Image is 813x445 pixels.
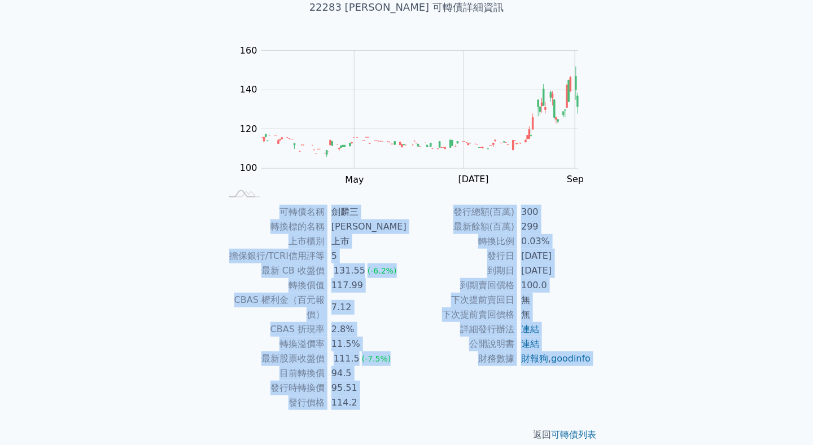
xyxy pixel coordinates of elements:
td: 11.5% [325,337,406,351]
td: 94.5 [325,366,406,381]
td: 無 [514,307,592,322]
td: 發行時轉換價 [221,381,325,395]
tspan: [DATE] [458,174,489,185]
tspan: 100 [240,163,257,174]
td: [PERSON_NAME] [325,219,406,234]
td: 7.12 [325,293,406,322]
td: 最新餘額(百萬) [406,219,514,234]
td: 上市櫃別 [221,234,325,249]
td: CBAS 折現率 [221,322,325,337]
tspan: 120 [240,124,257,134]
td: 公開說明書 [406,337,514,351]
iframe: Chat Widget [757,391,813,445]
td: 目前轉換價 [221,366,325,381]
tspan: May [346,174,364,185]
td: 最新股票收盤價 [221,351,325,366]
td: 財務數據 [406,351,514,366]
p: 返回 [208,428,605,442]
td: 詳細發行辦法 [406,322,514,337]
td: 轉換標的名稱 [221,219,325,234]
td: 發行總額(百萬) [406,205,514,219]
a: 可轉債列表 [551,429,596,440]
td: 無 [514,293,592,307]
span: (-6.2%) [368,266,397,275]
td: 到期日 [406,263,514,278]
tspan: 140 [240,84,257,95]
td: 5 [325,249,406,263]
td: 轉換價值 [221,278,325,293]
td: 下次提前賣回日 [406,293,514,307]
span: (-7.5%) [362,354,391,363]
a: 連結 [521,324,539,334]
td: 劍麟三 [325,205,406,219]
td: 114.2 [325,395,406,410]
tspan: Sep [567,174,584,185]
td: 299 [514,219,592,234]
a: goodinfo [551,353,591,364]
td: CBAS 權利金（百元報價） [221,293,325,322]
td: , [514,351,592,366]
td: [DATE] [514,263,592,278]
td: 300 [514,205,592,219]
a: 連結 [521,338,539,349]
td: 最新 CB 收盤價 [221,263,325,278]
td: 轉換比例 [406,234,514,249]
td: 上市 [325,234,406,249]
td: 發行價格 [221,395,325,410]
div: 聊天小工具 [757,391,813,445]
td: 可轉債名稱 [221,205,325,219]
td: [DATE] [514,249,592,263]
td: 100.0 [514,278,592,293]
td: 轉換溢價率 [221,337,325,351]
td: 117.99 [325,278,406,293]
a: 財報狗 [521,353,548,364]
div: 131.55 [331,263,368,278]
td: 0.03% [514,234,592,249]
td: 到期賣回價格 [406,278,514,293]
td: 擔保銀行/TCRI信用評等 [221,249,325,263]
td: 95.51 [325,381,406,395]
tspan: 160 [240,45,257,56]
g: Chart [234,45,596,185]
div: 111.5 [331,351,362,366]
td: 發行日 [406,249,514,263]
td: 下次提前賣回價格 [406,307,514,322]
td: 2.8% [325,322,406,337]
